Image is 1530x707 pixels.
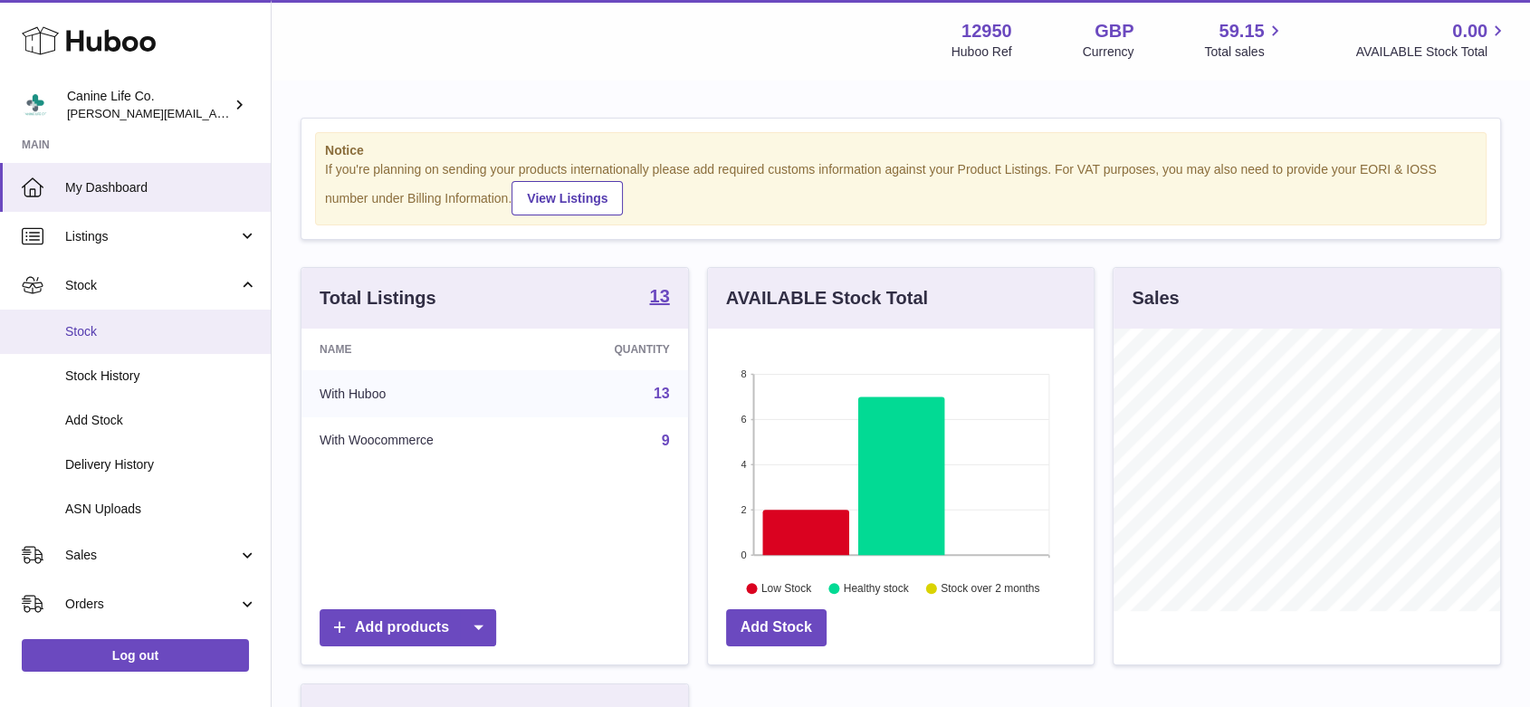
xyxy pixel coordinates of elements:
[65,501,257,518] span: ASN Uploads
[844,582,910,595] text: Healthy stock
[741,549,746,560] text: 0
[726,286,928,311] h3: AVAILABLE Stock Total
[512,181,623,215] a: View Listings
[65,228,238,245] span: Listings
[1132,286,1179,311] h3: Sales
[301,417,541,464] td: With Woocommerce
[1204,43,1285,61] span: Total sales
[941,582,1039,595] text: Stock over 2 months
[325,161,1477,215] div: If you're planning on sending your products internationally please add required customs informati...
[65,596,238,613] span: Orders
[951,43,1012,61] div: Huboo Ref
[320,286,436,311] h3: Total Listings
[649,287,669,309] a: 13
[67,88,230,122] div: Canine Life Co.
[1355,19,1508,61] a: 0.00 AVAILABLE Stock Total
[22,91,49,119] img: kevin@clsgltd.co.uk
[1452,19,1487,43] span: 0.00
[961,19,1012,43] strong: 12950
[67,106,363,120] span: [PERSON_NAME][EMAIL_ADDRESS][DOMAIN_NAME]
[1219,19,1264,43] span: 59.15
[65,277,238,294] span: Stock
[1083,43,1134,61] div: Currency
[1355,43,1508,61] span: AVAILABLE Stock Total
[541,329,688,370] th: Quantity
[301,329,541,370] th: Name
[741,459,746,470] text: 4
[1204,19,1285,61] a: 59.15 Total sales
[761,582,812,595] text: Low Stock
[65,412,257,429] span: Add Stock
[65,368,257,385] span: Stock History
[1095,19,1133,43] strong: GBP
[65,179,257,196] span: My Dashboard
[649,287,669,305] strong: 13
[301,370,541,417] td: With Huboo
[662,433,670,448] a: 9
[320,609,496,646] a: Add products
[325,142,1477,159] strong: Notice
[741,414,746,425] text: 6
[741,368,746,379] text: 8
[741,504,746,515] text: 2
[654,386,670,401] a: 13
[65,456,257,473] span: Delivery History
[726,609,827,646] a: Add Stock
[22,639,249,672] a: Log out
[65,323,257,340] span: Stock
[65,547,238,564] span: Sales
